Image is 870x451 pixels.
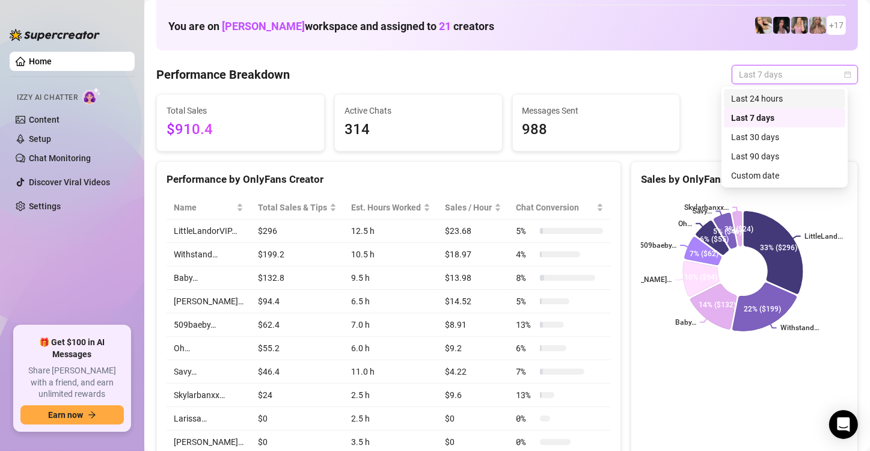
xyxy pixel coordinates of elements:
span: 8 % [516,271,535,284]
span: 988 [522,118,670,141]
span: Chat Conversion [516,201,593,214]
td: $13.98 [438,266,509,290]
span: calendar [844,71,851,78]
th: Sales / Hour [438,196,509,219]
td: LittleLandorVIP… [167,219,251,243]
a: Setup [29,134,51,144]
td: $94.4 [251,290,344,313]
text: Withstand… [780,324,819,333]
span: 5 % [516,295,535,308]
td: $4.22 [438,360,509,384]
a: Discover Viral Videos [29,177,110,187]
td: $62.4 [251,313,344,337]
td: Withstand… [167,243,251,266]
div: Last 90 days [731,150,838,163]
span: Sales / Hour [445,201,492,214]
td: $0 [251,407,344,431]
span: Name [174,201,234,214]
a: Home [29,57,52,66]
span: 21 [439,20,451,32]
img: logo-BBDzfeDw.svg [10,29,100,41]
a: Chat Monitoring [29,153,91,163]
img: Kenzie (@dmaxkenz) [809,17,826,34]
div: Last 7 days [731,111,838,124]
td: Baby… [167,266,251,290]
div: Custom date [731,169,838,182]
div: Est. Hours Worked [351,201,421,214]
div: Custom date [724,166,845,185]
button: Earn nowarrow-right [20,405,124,425]
td: Larissa… [167,407,251,431]
div: Last 90 days [724,147,845,166]
span: Earn now [48,410,83,420]
div: Last 30 days [731,130,838,144]
div: Sales by OnlyFans Creator [641,171,848,188]
div: Last 24 hours [724,89,845,108]
span: 🎁 Get $100 in AI Messages [20,337,124,360]
td: 12.5 h [344,219,438,243]
td: 2.5 h [344,407,438,431]
img: Kenzie (@dmaxkenzfree) [791,17,808,34]
span: Izzy AI Chatter [17,92,78,103]
td: $18.97 [438,243,509,266]
td: Skylarbanxx… [167,384,251,407]
span: 0 % [516,412,535,425]
td: 2.5 h [344,384,438,407]
img: AI Chatter [82,87,101,105]
td: 9.5 h [344,266,438,290]
span: 13 % [516,318,535,331]
td: $24 [251,384,344,407]
text: 509baeby… [640,241,676,250]
h4: Performance Breakdown [156,66,290,83]
span: Active Chats [345,104,492,117]
span: 6 % [516,342,535,355]
span: Total Sales [167,104,314,117]
img: Baby (@babyyyybellaa) [773,17,790,34]
text: Baby… [675,318,696,327]
h1: You are on workspace and assigned to creators [168,20,494,33]
td: 11.0 h [344,360,438,384]
td: 6.5 h [344,290,438,313]
td: $296 [251,219,344,243]
td: Savy… [167,360,251,384]
span: arrow-right [88,411,96,419]
span: 7 % [516,365,535,378]
td: $46.4 [251,360,344,384]
td: 6.0 h [344,337,438,360]
img: Avry (@avryjennerfree) [755,17,772,34]
text: LittleLand... [804,232,843,241]
td: 10.5 h [344,243,438,266]
span: 0 % [516,435,535,449]
td: 509baeby… [167,313,251,337]
div: Last 24 hours [731,92,838,105]
span: Last 7 days [739,66,851,84]
th: Total Sales & Tips [251,196,344,219]
a: Content [29,115,60,124]
span: 4 % [516,248,535,261]
a: Settings [29,201,61,211]
td: $23.68 [438,219,509,243]
span: 13 % [516,388,535,402]
div: Last 7 days [724,108,845,127]
td: $0 [438,407,509,431]
span: [PERSON_NAME] [222,20,305,32]
span: Messages Sent [522,104,670,117]
td: $9.6 [438,384,509,407]
span: 314 [345,118,492,141]
th: Chat Conversion [509,196,610,219]
td: $199.2 [251,243,344,266]
td: [PERSON_NAME]… [167,290,251,313]
td: $55.2 [251,337,344,360]
td: 7.0 h [344,313,438,337]
td: $132.8 [251,266,344,290]
text: Skylarbanxx… [684,203,729,212]
div: Open Intercom Messenger [829,410,858,439]
text: [PERSON_NAME]… [611,276,672,284]
td: $14.52 [438,290,509,313]
span: Total Sales & Tips [258,201,327,214]
td: $8.91 [438,313,509,337]
td: $9.2 [438,337,509,360]
div: Performance by OnlyFans Creator [167,171,611,188]
text: Oh… [678,219,692,228]
span: $910.4 [167,118,314,141]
